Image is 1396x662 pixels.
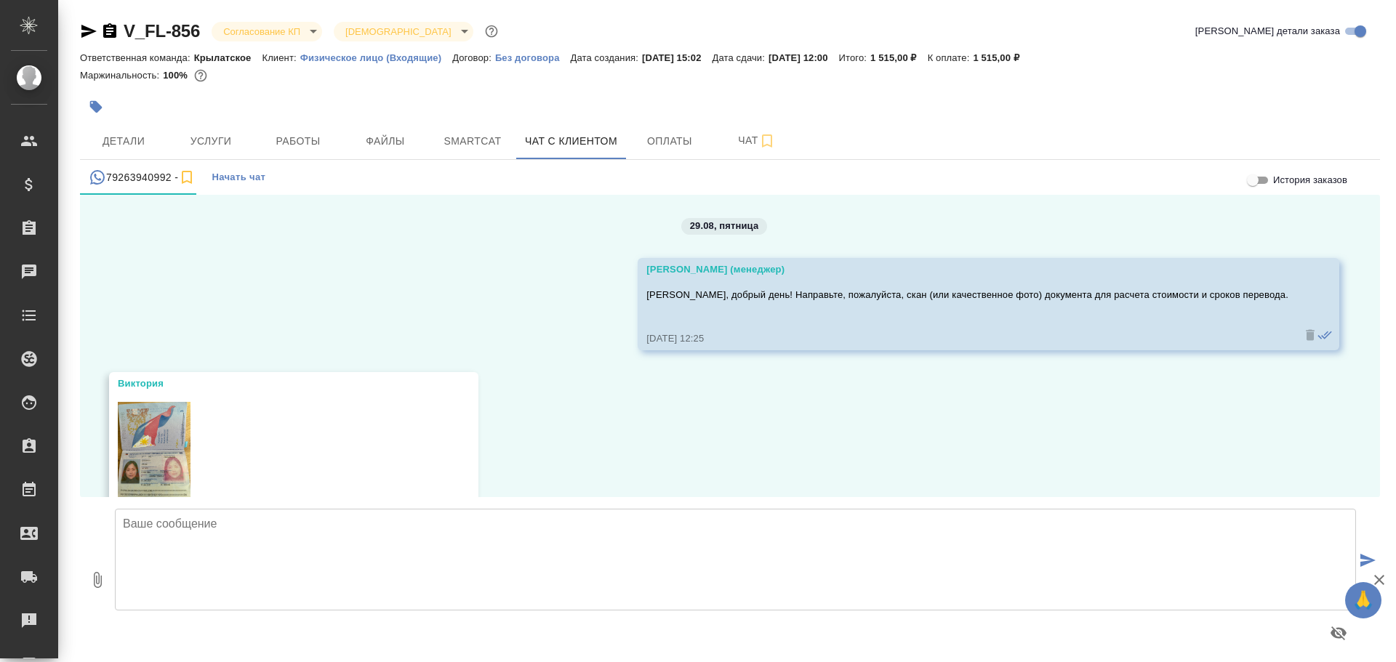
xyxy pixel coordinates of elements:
p: К оплате: [928,52,974,63]
button: Согласование КП [219,25,305,38]
p: Без договора [495,52,571,63]
img: Thumbnail [118,402,190,499]
span: Файлы [350,132,420,150]
p: 29.08, пятница [690,219,759,233]
p: Дата создания: [571,52,642,63]
div: Согласование КП [212,22,322,41]
span: Начать чат [212,169,265,186]
span: История заказов [1273,173,1347,187]
p: 100% [163,70,191,81]
span: [PERSON_NAME] детали заказа [1195,24,1340,39]
p: Крылатское [194,52,262,63]
span: Оплаты [635,132,705,150]
p: Договор: [452,52,495,63]
span: Работы [263,132,333,150]
button: Добавить тэг [80,91,112,123]
p: Ответственная команда: [80,52,194,63]
p: Дата сдачи: [713,52,769,63]
a: Физическое лицо (Входящие) [300,51,453,63]
a: V_FL-856 [124,21,200,41]
span: Чат [722,132,792,150]
a: Без договора [495,51,571,63]
p: Маржинальность: [80,70,163,81]
p: 1 515,00 ₽ [870,52,928,63]
div: 79263940992 (Виктория) - (undefined) [89,169,196,187]
span: Услуги [176,132,246,150]
button: Доп статусы указывают на важность/срочность заказа [482,22,501,41]
svg: Подписаться [178,169,196,186]
p: Итого: [839,52,870,63]
p: [PERSON_NAME], добрый день! Направьте, пожалуйста, скан (или качественное фото) документа для рас... [646,288,1288,302]
div: Виктория [118,376,428,391]
p: 1 515,00 ₽ [973,52,1030,63]
p: Физическое лицо (Входящие) [300,52,453,63]
p: Клиент: [262,52,300,63]
span: Детали [89,132,159,150]
p: [DATE] 12:00 [769,52,839,63]
span: Smartcat [438,132,508,150]
svg: Подписаться [758,132,776,150]
button: Начать чат [204,160,273,195]
div: [PERSON_NAME] (менеджер) [646,262,1288,277]
button: 0.00 RUB; [191,66,210,85]
div: Согласование КП [334,22,473,41]
div: [DATE] 12:25 [646,331,1288,346]
span: Чат с клиентом [525,132,617,150]
button: Скопировать ссылку для ЯМессенджера [80,23,97,40]
p: [DATE] 15:02 [642,52,713,63]
button: Предпросмотр [1321,615,1356,650]
button: [DEMOGRAPHIC_DATA] [341,25,455,38]
button: Скопировать ссылку [101,23,119,40]
button: 🙏 [1345,582,1381,618]
span: 🙏 [1351,585,1376,615]
div: simple tabs example [80,160,1380,195]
